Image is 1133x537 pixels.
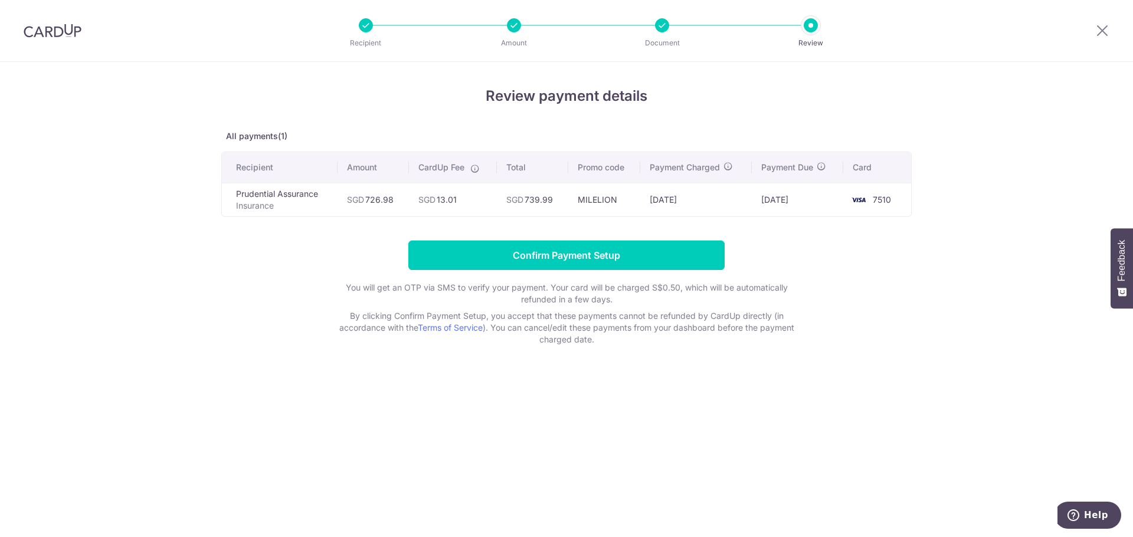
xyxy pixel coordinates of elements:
[650,162,720,173] span: Payment Charged
[1116,240,1127,281] span: Feedback
[222,183,338,216] td: Prudential Assurance
[568,152,640,183] th: Promo code
[752,183,843,216] td: [DATE]
[418,195,435,205] span: SGD
[347,195,364,205] span: SGD
[322,37,410,49] p: Recipient
[330,282,803,305] p: You will get an OTP via SMS to verify your payment. Your card will be charged S$0.50, which will ...
[767,37,854,49] p: Review
[409,183,497,216] td: 13.01
[221,85,912,107] h4: Review payment details
[761,162,813,173] span: Payment Due
[418,162,464,173] span: CardUp Fee
[1111,228,1133,308] button: Feedback - Show survey
[418,322,483,332] a: Terms of Service
[497,183,568,216] td: 739.99
[497,152,568,183] th: Total
[408,241,725,270] input: Confirm Payment Setup
[338,152,409,183] th: Amount
[470,37,558,49] p: Amount
[330,310,803,345] p: By clicking Confirm Payment Setup, you accept that these payments cannot be refunded by CardUp di...
[843,152,911,183] th: Card
[236,200,328,212] p: Insurance
[1057,502,1121,531] iframe: Opens a widget where you can find more information
[506,195,523,205] span: SGD
[873,195,891,205] span: 7510
[640,183,752,216] td: [DATE]
[568,183,640,216] td: MILELION
[24,24,81,38] img: CardUp
[847,193,870,207] img: <span class="translation_missing" title="translation missing: en.account_steps.new_confirm_form.b...
[222,152,338,183] th: Recipient
[618,37,706,49] p: Document
[221,130,912,142] p: All payments(1)
[338,183,409,216] td: 726.98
